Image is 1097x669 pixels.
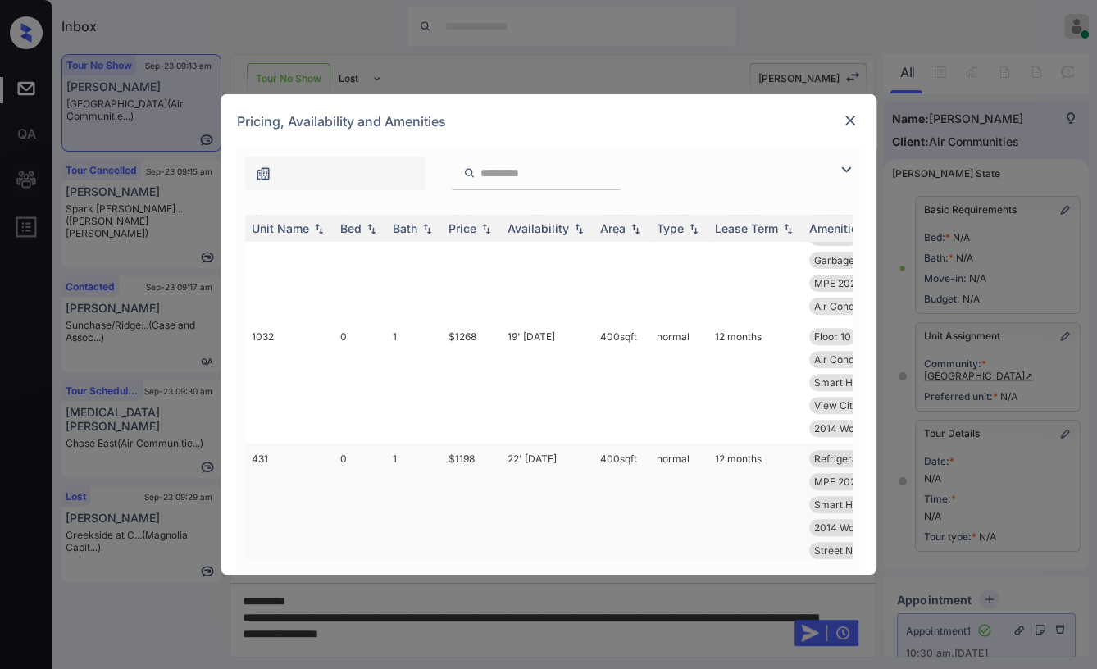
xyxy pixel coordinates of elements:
[245,199,334,321] td: 331
[715,221,778,235] div: Lease Term
[708,321,803,444] td: 12 months
[780,223,796,234] img: sorting
[814,277,905,289] span: MPE 2024 Studen...
[814,399,858,412] span: View City
[334,444,386,566] td: 0
[386,321,442,444] td: 1
[814,476,894,488] span: MPE 2024 Lobby
[363,223,380,234] img: sorting
[814,330,851,343] span: Floor 10
[386,199,442,321] td: 1
[842,112,858,129] img: close
[627,223,644,234] img: sorting
[442,321,501,444] td: $1268
[311,223,327,234] img: sorting
[600,221,626,235] div: Area
[501,444,594,566] td: 22' [DATE]
[334,199,386,321] td: 0
[809,221,864,235] div: Amenities
[508,221,569,235] div: Availability
[334,321,386,444] td: 0
[393,221,417,235] div: Bath
[245,321,334,444] td: 1032
[657,221,684,235] div: Type
[245,444,334,566] td: 431
[814,254,899,266] span: Garbage disposa...
[442,444,501,566] td: $1198
[501,199,594,321] td: 15' [DATE]
[814,453,892,465] span: Refrigerator Le...
[814,521,899,534] span: 2014 Wood Floor...
[814,544,872,557] span: Street Noise
[685,223,702,234] img: sorting
[419,223,435,234] img: sorting
[814,376,904,389] span: Smart Home Ther...
[814,353,890,366] span: Air Conditionin...
[650,199,708,321] td: normal
[571,223,587,234] img: sorting
[708,444,803,566] td: 12 months
[255,166,271,182] img: icon-zuma
[463,166,476,180] img: icon-zuma
[594,199,650,321] td: 400 sqft
[708,199,803,321] td: 12 months
[386,444,442,566] td: 1
[478,223,494,234] img: sorting
[814,422,899,435] span: 2014 Wood Floor...
[442,199,501,321] td: $1158
[650,444,708,566] td: normal
[650,321,708,444] td: normal
[448,221,476,235] div: Price
[252,221,309,235] div: Unit Name
[814,498,904,511] span: Smart Home Ther...
[340,221,362,235] div: Bed
[594,321,650,444] td: 400 sqft
[836,160,856,180] img: icon-zuma
[814,300,890,312] span: Air Conditionin...
[221,94,876,148] div: Pricing, Availability and Amenities
[594,444,650,566] td: 400 sqft
[501,321,594,444] td: 19' [DATE]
